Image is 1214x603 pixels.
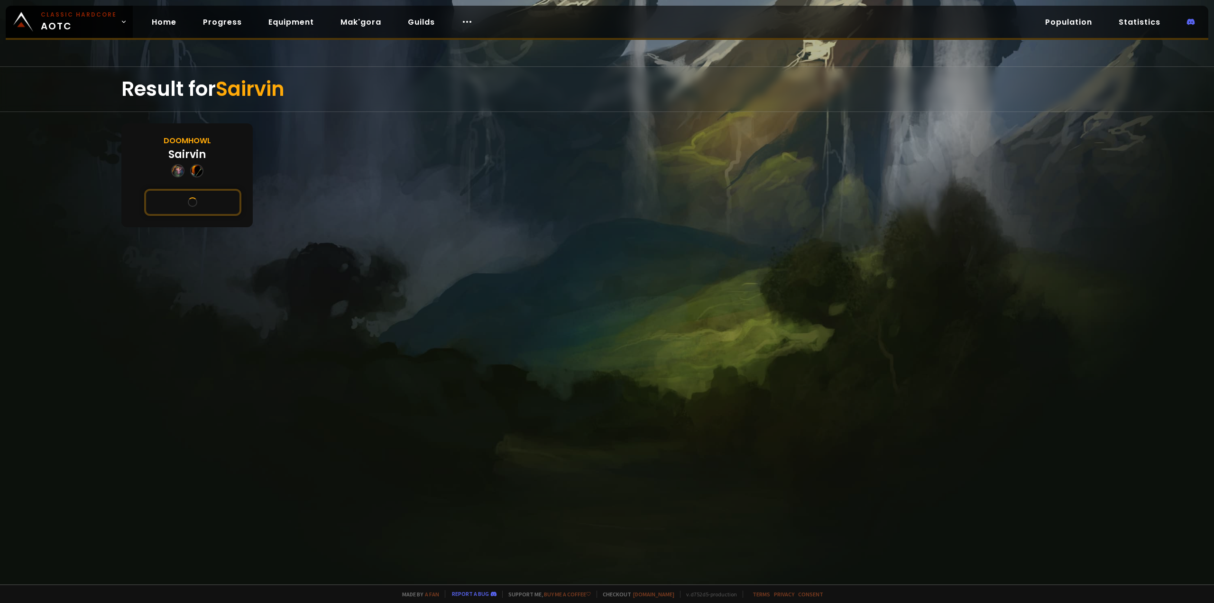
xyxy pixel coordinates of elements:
a: Consent [798,591,823,598]
a: Buy me a coffee [544,591,591,598]
span: Support me, [502,591,591,598]
span: v. d752d5 - production [680,591,737,598]
a: Equipment [261,12,322,32]
a: Classic HardcoreAOTC [6,6,133,38]
a: Population [1038,12,1100,32]
span: Checkout [597,591,674,598]
a: Mak'gora [333,12,389,32]
a: Guilds [400,12,442,32]
a: Home [144,12,184,32]
div: Sairvin [168,147,206,162]
a: Progress [195,12,249,32]
a: [DOMAIN_NAME] [633,591,674,598]
a: a fan [425,591,439,598]
span: Sairvin [216,75,285,103]
small: Classic Hardcore [41,10,117,19]
div: Doomhowl [164,135,211,147]
a: Statistics [1111,12,1168,32]
button: See this character [144,189,241,216]
a: Report a bug [452,590,489,597]
span: Made by [396,591,439,598]
a: Terms [753,591,770,598]
span: AOTC [41,10,117,33]
a: Privacy [774,591,794,598]
div: Result for [121,67,1093,111]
